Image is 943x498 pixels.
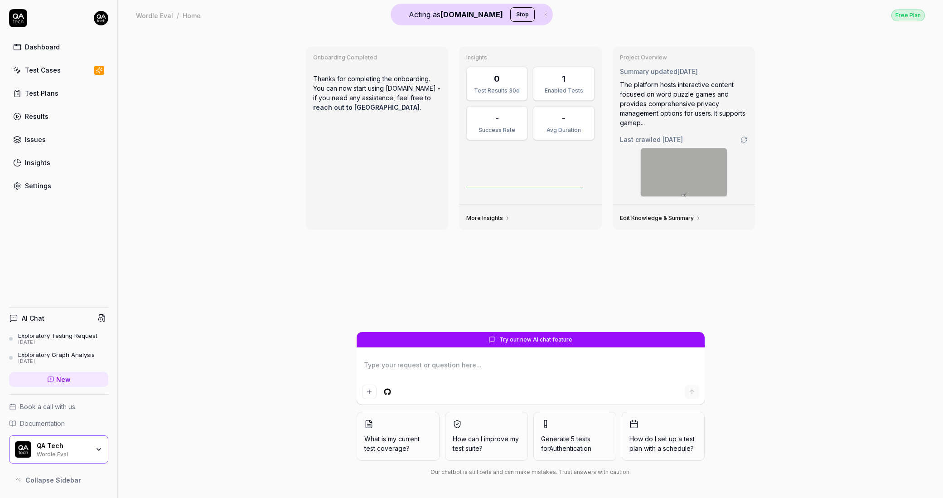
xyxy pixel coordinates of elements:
span: How can I improve my test suite? [453,434,520,453]
time: [DATE] [677,68,698,75]
p: Thanks for completing the onboarding. You can now start using [DOMAIN_NAME] - if you need any ass... [313,67,441,119]
img: Screenshot [641,148,727,196]
a: Documentation [9,419,108,428]
h4: AI Chat [22,313,44,323]
div: [DATE] [18,358,95,365]
span: Try our new AI chat feature [499,336,572,344]
div: Success Rate [472,126,522,134]
div: Test Plans [25,88,58,98]
span: Generate 5 tests for Authentication [541,435,591,452]
span: Collapse Sidebar [25,475,81,485]
a: Results [9,107,108,125]
button: Stop [510,7,535,22]
button: QA Tech LogoQA TechWordle Eval [9,435,108,464]
div: Settings [25,181,51,190]
div: Test Cases [25,65,61,75]
div: 1 [562,73,566,85]
div: Exploratory Graph Analysis [18,351,95,358]
span: Summary updated [620,68,677,75]
div: Free Plan [891,10,925,21]
a: Settings [9,177,108,195]
a: Book a call with us [9,402,108,411]
div: - [495,112,499,124]
span: How do I set up a test plan with a schedule? [629,434,697,453]
button: Generate 5 tests forAuthentication [533,412,616,461]
div: Avg Duration [539,126,588,134]
div: Exploratory Testing Request [18,332,97,339]
h3: Insights [466,54,595,61]
img: 7ccf6c19-61ad-4a6c-8811-018b02a1b829.jpg [94,11,108,25]
a: Free Plan [891,9,925,21]
button: Collapse Sidebar [9,471,108,489]
span: What is my current test coverage? [364,434,432,453]
div: Enabled Tests [539,87,588,95]
div: Insights [25,158,50,167]
div: Our chatbot is still beta and can make mistakes. Trust answers with caution. [357,468,705,476]
a: New [9,372,108,387]
button: Add attachment [362,385,377,399]
a: Issues [9,131,108,148]
span: New [56,375,71,384]
div: Test Results 30d [472,87,522,95]
a: reach out to [GEOGRAPHIC_DATA] [313,103,420,111]
button: How can I improve my test suite? [445,412,528,461]
span: Documentation [20,419,65,428]
div: Wordle Eval [136,11,173,20]
a: Test Plans [9,84,108,102]
a: Insights [9,154,108,171]
a: Exploratory Testing Request[DATE] [9,332,108,346]
div: 0 [494,73,500,85]
a: Dashboard [9,38,108,56]
img: QA Tech Logo [15,441,31,458]
a: Test Cases [9,61,108,79]
button: How do I set up a test plan with a schedule? [622,412,705,461]
div: - [562,112,566,124]
h3: Onboarding Completed [313,54,441,61]
a: More Insights [466,215,510,222]
time: [DATE] [663,136,683,143]
h3: Project Overview [620,54,748,61]
span: Book a call with us [20,402,75,411]
div: Wordle Eval [37,450,89,457]
a: Go to crawling settings [740,136,748,143]
div: Dashboard [25,42,60,52]
div: Issues [25,135,46,144]
div: Results [25,112,48,121]
span: Last crawled [620,135,683,144]
div: Home [183,11,201,20]
a: Edit Knowledge & Summary [620,215,701,222]
div: / [177,11,179,20]
div: [DATE] [18,339,97,346]
a: Exploratory Graph Analysis[DATE] [9,351,108,365]
button: What is my current test coverage? [357,412,440,461]
div: QA Tech [37,442,89,450]
div: The platform hosts interactive content focused on word puzzle games and provides comprehensive pr... [620,80,748,127]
